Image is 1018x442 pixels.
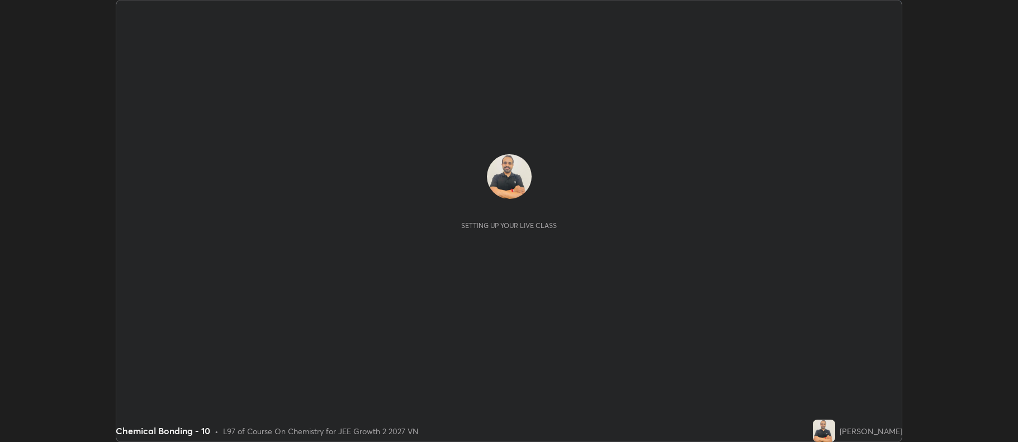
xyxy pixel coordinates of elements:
[813,420,835,442] img: 9736e7a92cd840a59b1b4dd6496f0469.jpg
[840,425,902,437] div: [PERSON_NAME]
[215,425,219,437] div: •
[116,424,210,438] div: Chemical Bonding - 10
[223,425,419,437] div: L97 of Course On Chemistry for JEE Growth 2 2027 VN
[461,221,557,230] div: Setting up your live class
[487,154,532,199] img: 9736e7a92cd840a59b1b4dd6496f0469.jpg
